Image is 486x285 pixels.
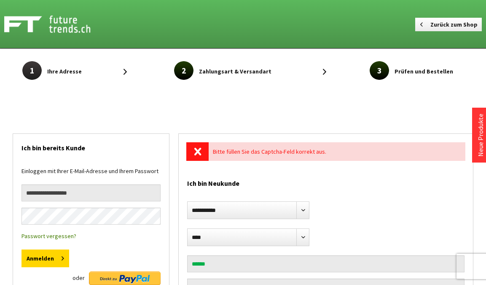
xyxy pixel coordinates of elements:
[4,14,109,35] img: Shop Futuretrends - zur Startseite wechseln
[476,114,485,157] a: Neue Produkte
[187,169,465,193] h2: Ich bin Neukunde
[89,271,161,285] img: Direkt zu PayPal Button
[415,18,482,31] a: Zurück zum Shop
[174,61,193,80] span: 2
[22,61,42,80] span: 1
[199,66,271,76] span: Zahlungsart & Versandart
[21,232,76,240] a: Passwort vergessen?
[370,61,389,80] span: 3
[21,166,161,185] div: Einloggen mit Ihrer E-Mail-Adresse und Ihrem Passwort
[209,142,465,161] div: Bitte füllen Sie das Captcha-Feld korrekt aus.
[72,271,85,284] span: oder
[47,66,82,76] span: Ihre Adresse
[21,250,69,267] button: Anmelden
[4,14,119,35] a: Shop Futuretrends - zur Startseite wechseln
[21,134,161,157] h2: Ich bin bereits Kunde
[395,66,453,76] span: Prüfen und Bestellen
